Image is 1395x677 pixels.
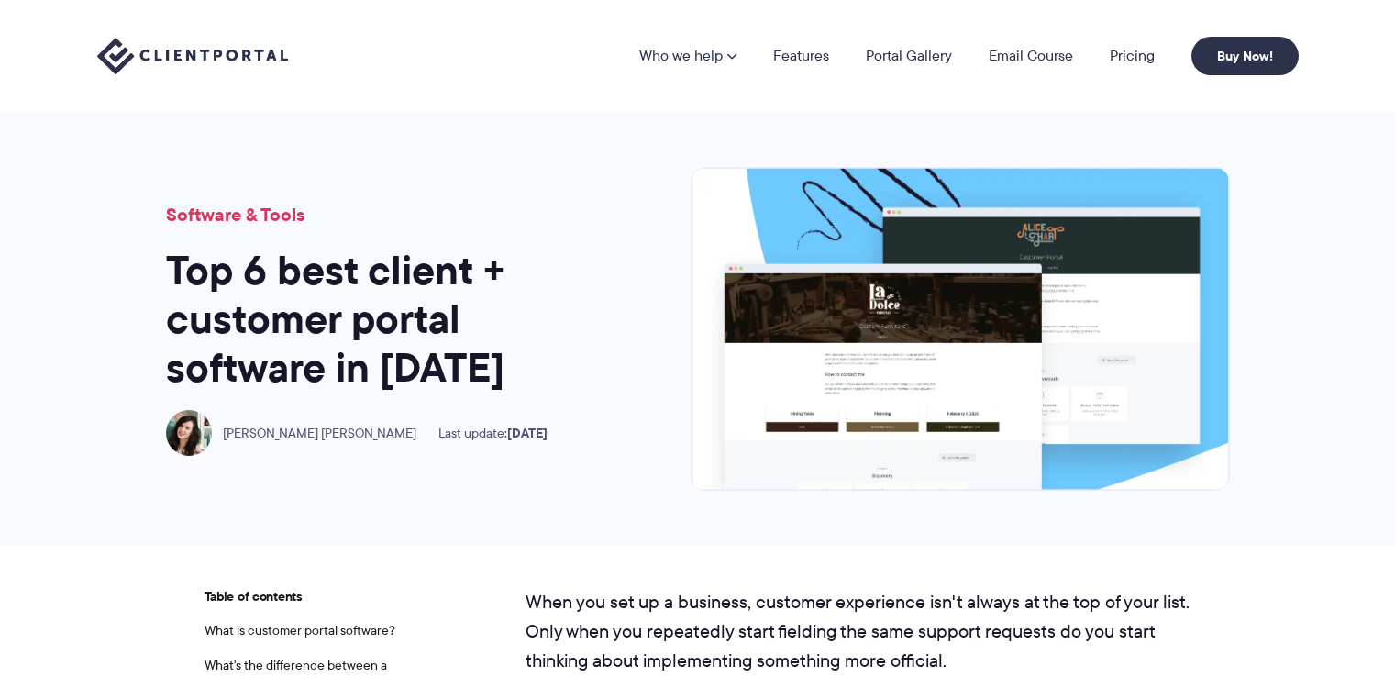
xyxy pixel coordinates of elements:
[526,587,1191,675] p: When you set up a business, customer experience isn't always at the top of your list. Only when y...
[507,423,548,443] time: [DATE]
[438,426,548,441] span: Last update:
[205,621,395,639] a: What is customer portal software?
[639,49,736,63] a: Who we help
[989,49,1073,63] a: Email Course
[773,49,829,63] a: Features
[866,49,952,63] a: Portal Gallery
[1110,49,1155,63] a: Pricing
[1191,37,1299,75] a: Buy Now!
[166,201,304,228] a: Software & Tools
[166,247,606,392] h1: Top 6 best client + customer portal software in [DATE]
[223,426,416,441] span: [PERSON_NAME] [PERSON_NAME]
[205,587,434,607] span: Table of contents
